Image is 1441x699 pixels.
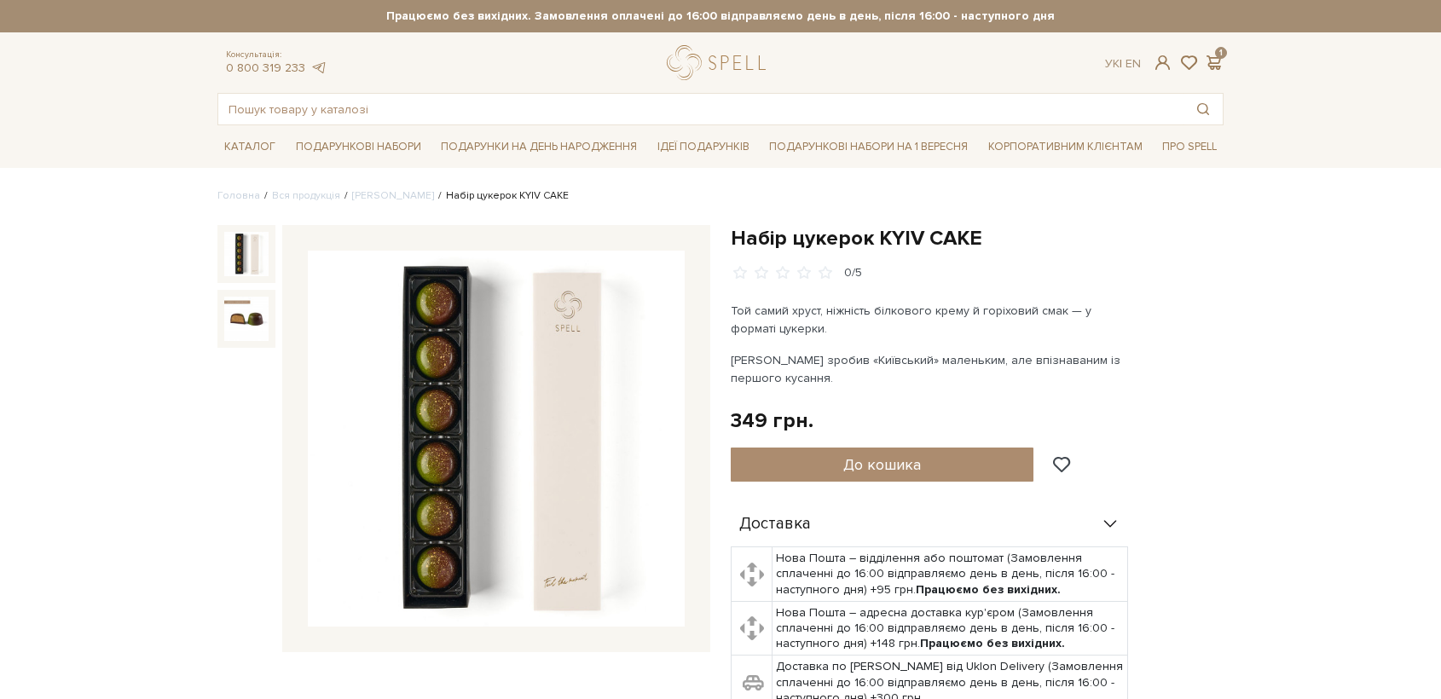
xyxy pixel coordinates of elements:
[217,9,1224,24] strong: Працюємо без вихідних. Замовлення оплачені до 16:00 відправляємо день в день, після 16:00 - насту...
[224,297,269,341] img: Набір цукерок KYIV CAKE
[731,225,1224,251] h1: Набір цукерок KYIV CAKE
[352,189,434,202] a: [PERSON_NAME]
[289,134,428,160] a: Подарункові набори
[731,302,1131,338] p: Той самий хруст, ніжність білкового крему й горіховий смак — у форматі цукерки.
[1126,56,1141,71] a: En
[217,134,282,160] a: Каталог
[434,188,569,204] li: Набір цукерок KYIV CAKE
[217,189,260,202] a: Головна
[981,132,1149,161] a: Корпоративним клієнтам
[226,61,305,75] a: 0 800 319 233
[1120,56,1122,71] span: |
[1155,134,1224,160] a: Про Spell
[916,582,1061,597] b: Працюємо без вихідних.
[1183,94,1223,124] button: Пошук товару у каталозі
[272,189,340,202] a: Вся продукція
[310,61,327,75] a: telegram
[731,448,1033,482] button: До кошика
[434,134,644,160] a: Подарунки на День народження
[843,455,921,474] span: До кошика
[762,132,975,161] a: Подарункові набори на 1 Вересня
[667,45,773,80] a: logo
[218,94,1183,124] input: Пошук товару у каталозі
[731,351,1131,387] p: [PERSON_NAME] зробив «Київський» маленьким, але впізнаваним із першого кусання.
[844,265,862,281] div: 0/5
[773,547,1128,602] td: Нова Пошта – відділення або поштомат (Замовлення сплаченні до 16:00 відправляємо день в день, піс...
[731,407,813,434] div: 349 грн.
[920,636,1065,650] b: Працюємо без вихідних.
[739,517,811,532] span: Доставка
[773,601,1128,656] td: Нова Пошта – адресна доставка кур'єром (Замовлення сплаченні до 16:00 відправляємо день в день, п...
[224,232,269,276] img: Набір цукерок KYIV CAKE
[1105,56,1141,72] div: Ук
[651,134,756,160] a: Ідеї подарунків
[308,251,685,627] img: Набір цукерок KYIV CAKE
[226,49,327,61] span: Консультація:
